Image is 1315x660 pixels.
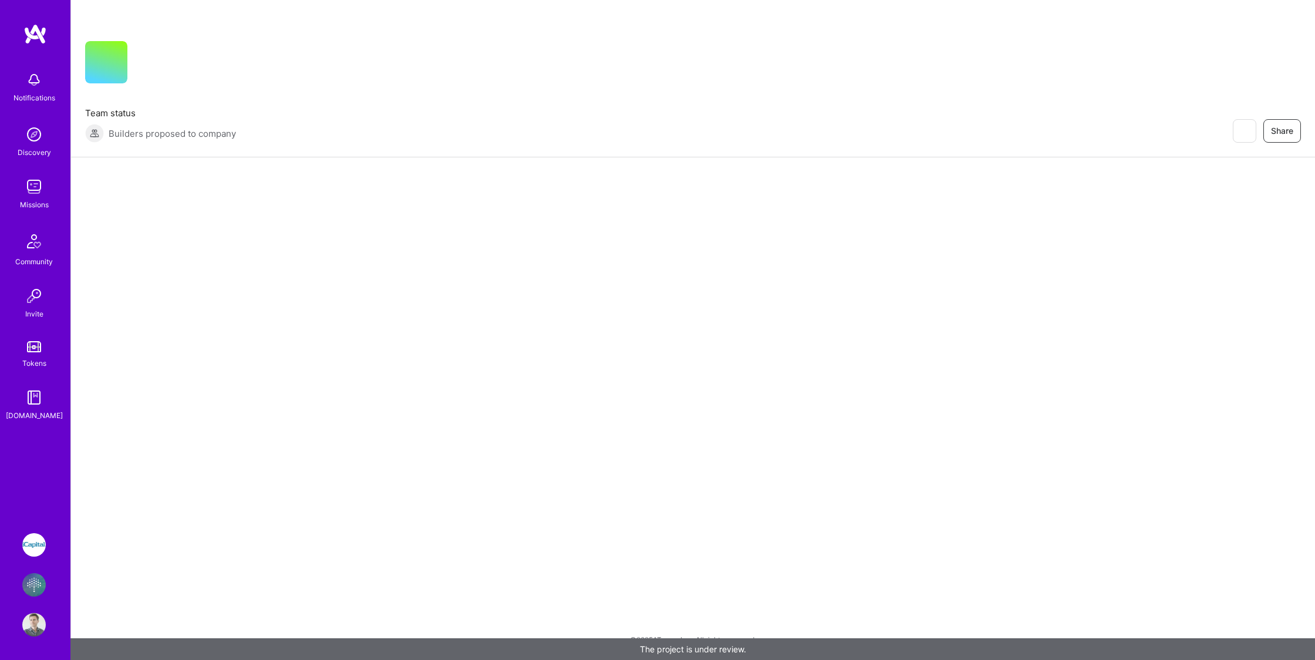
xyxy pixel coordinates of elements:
[19,533,49,557] a: iCapital: Build and maintain RESTful API
[20,198,49,211] div: Missions
[85,107,236,119] span: Team status
[1271,125,1293,137] span: Share
[109,127,236,140] span: Builders proposed to company
[27,341,41,352] img: tokens
[22,284,46,308] img: Invite
[22,613,46,637] img: User Avatar
[22,123,46,146] img: discovery
[1263,119,1301,143] button: Share
[1239,126,1249,136] i: icon EyeClosed
[19,573,49,597] a: Flowcarbon: AI Memory Company
[22,357,46,369] div: Tokens
[141,60,151,69] i: icon CompanyGray
[85,124,104,143] img: Builders proposed to company
[15,255,53,268] div: Community
[22,386,46,409] img: guide book
[22,533,46,557] img: iCapital: Build and maintain RESTful API
[19,613,49,637] a: User Avatar
[22,175,46,198] img: teamwork
[18,146,51,159] div: Discovery
[22,573,46,597] img: Flowcarbon: AI Memory Company
[23,23,47,45] img: logo
[25,308,43,320] div: Invite
[70,638,1315,660] div: The project is under review.
[6,409,63,422] div: [DOMAIN_NAME]
[20,227,48,255] img: Community
[14,92,55,104] div: Notifications
[22,68,46,92] img: bell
